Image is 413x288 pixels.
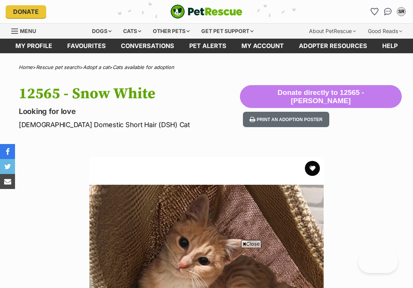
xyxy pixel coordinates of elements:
button: My account [395,6,407,18]
div: Good Reads [363,24,407,39]
a: conversations [113,39,182,53]
iframe: Help Scout Beacon - Open [358,250,398,273]
div: Get pet support [196,24,259,39]
a: Pet alerts [182,39,234,53]
button: Donate directly to 12565 - [PERSON_NAME] [240,85,402,108]
a: Rescue pet search [36,64,80,70]
a: Favourites [60,39,113,53]
a: Conversations [382,6,394,18]
a: Help [375,39,405,53]
a: My profile [8,39,60,53]
div: SR [398,8,405,15]
a: Donate [6,5,46,18]
h1: 12565 - Snow White [19,85,240,102]
div: Other pets [148,24,195,39]
button: Print an adoption poster [243,112,329,127]
div: Cats [118,24,146,39]
p: [DEMOGRAPHIC_DATA] Domestic Short Hair (DSH) Cat [19,120,240,130]
ul: Account quick links [368,6,407,18]
a: Home [19,64,33,70]
a: Adopt a cat [83,64,109,70]
a: PetRescue [170,4,243,19]
span: Close [241,240,261,247]
div: About PetRescue [304,24,361,39]
button: favourite [305,161,320,176]
img: chat-41dd97257d64d25036548639549fe6c8038ab92f7586957e7f3b1b290dea8141.svg [384,8,392,15]
a: Menu [11,24,41,37]
img: logo-cat-932fe2b9b8326f06289b0f2fb663e598f794de774fb13d1741a6617ecf9a85b4.svg [170,4,243,19]
iframe: Advertisement [70,250,343,284]
div: Dogs [87,24,117,39]
span: Menu [20,28,36,34]
a: Favourites [368,6,380,18]
a: Adopter resources [291,39,375,53]
a: My account [234,39,291,53]
a: Cats available for adoption [113,64,174,70]
p: Looking for love [19,106,240,117]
